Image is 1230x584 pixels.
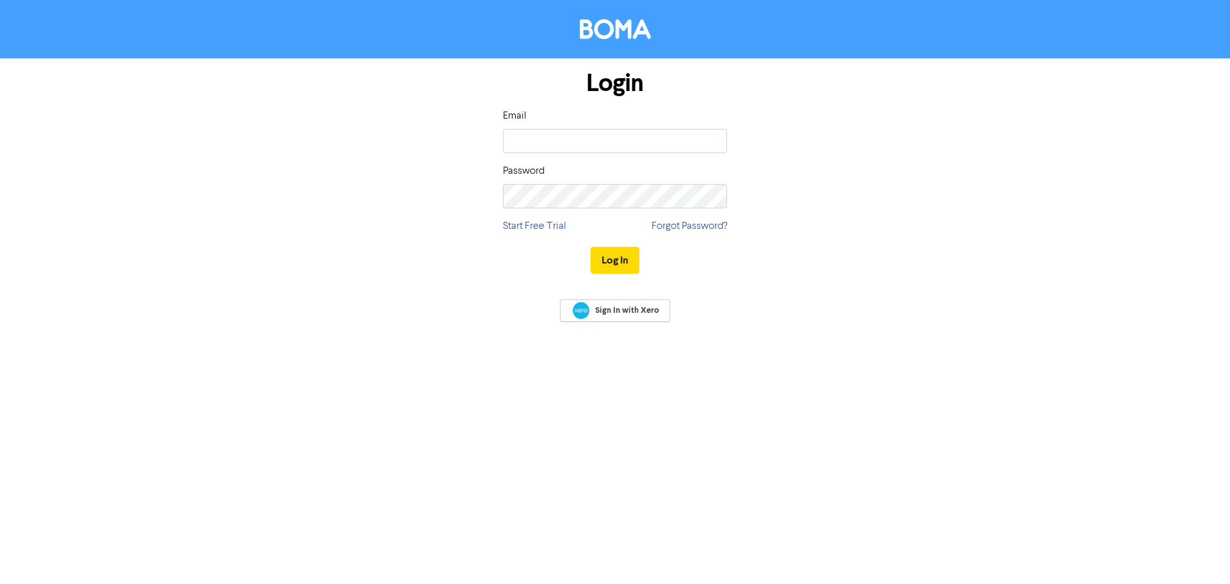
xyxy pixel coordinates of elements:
label: Email [503,108,527,124]
h1: Login [503,69,727,98]
label: Password [503,163,545,179]
span: Sign In with Xero [595,305,659,316]
img: BOMA Logo [580,19,651,39]
a: Sign In with Xero [560,299,670,322]
a: Forgot Password? [652,219,727,234]
a: Start Free Trial [503,219,566,234]
button: Log In [591,247,639,274]
img: Xero logo [573,302,589,319]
